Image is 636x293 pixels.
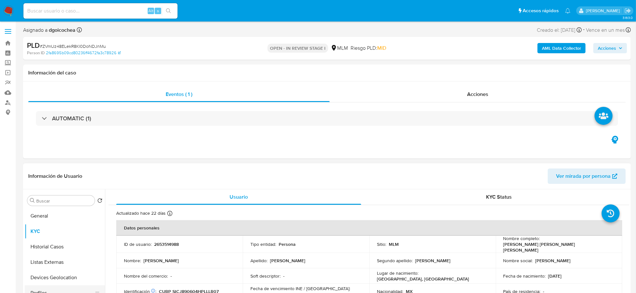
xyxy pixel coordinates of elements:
[283,273,284,279] p: -
[25,208,105,224] button: General
[250,241,276,247] p: Tipo entidad :
[25,239,105,254] button: Historial Casos
[556,168,611,184] span: Ver mirada por persona
[52,115,91,122] h3: AUTOMATIC (1)
[415,258,450,263] p: [PERSON_NAME]
[351,45,386,52] span: Riesgo PLD:
[250,286,350,291] p: Fecha de vencimiento INE / [GEOGRAPHIC_DATA] :
[230,193,248,201] span: Usuario
[23,27,75,34] span: Asignado a
[23,7,178,15] input: Buscar usuario o caso...
[624,7,631,14] a: Salir
[170,273,172,279] p: -
[28,70,626,76] h1: Información del caso
[154,241,179,247] p: 2653514988
[377,270,418,276] p: Lugar de nacimiento :
[503,258,533,263] p: Nombre social :
[36,111,618,126] div: AUTOMATIC (1)
[157,8,159,14] span: s
[267,44,328,53] p: OPEN - IN REVIEW STAGE I
[25,270,105,285] button: Devices Geolocation
[377,258,413,263] p: Segundo apellido :
[144,258,179,263] p: [PERSON_NAME]
[593,43,627,53] button: Acciones
[27,50,45,56] b: Person ID
[486,193,512,201] span: KYC Status
[28,173,82,179] h1: Información de Usuario
[46,50,121,56] a: 2fa8695b09cd80236ff4672fa3c78926
[40,43,106,49] span: # ZVmUz48ELekR8Kl0DoNDJnMu
[503,236,540,241] p: Nombre completo :
[25,224,105,239] button: KYC
[162,6,175,15] button: search-icon
[250,273,281,279] p: Soft descriptor :
[583,26,585,34] span: -
[389,241,399,247] p: MLM
[116,210,166,216] p: Actualizado hace 22 días
[586,27,625,34] span: Vence en un mes
[25,254,105,270] button: Listas Externas
[377,276,469,282] p: [GEOGRAPHIC_DATA], [GEOGRAPHIC_DATA]
[565,8,571,13] a: Notificaciones
[148,8,153,14] span: Alt
[503,241,612,253] p: [PERSON_NAME] [PERSON_NAME] [PERSON_NAME]
[27,40,40,50] b: PLD
[124,241,152,247] p: ID de usuario :
[116,220,622,236] th: Datos personales
[548,168,626,184] button: Ver mirada por persona
[270,258,305,263] p: [PERSON_NAME]
[503,273,546,279] p: Fecha de nacimiento :
[523,7,559,14] span: Accesos rápidos
[537,26,582,34] div: Creado el: [DATE]
[36,198,92,204] input: Buscar
[48,26,75,34] b: dgoicochea
[30,198,35,203] button: Buscar
[124,258,141,263] p: Nombre :
[166,90,192,98] span: Eventos ( 1 )
[536,258,571,263] p: [PERSON_NAME]
[124,273,168,279] p: Nombre del comercio :
[548,273,562,279] p: [DATE]
[598,43,616,53] span: Acciones
[467,90,488,98] span: Acciones
[377,241,386,247] p: Sitio :
[279,241,296,247] p: Persona
[542,43,581,53] b: AML Data Collector
[97,198,102,205] button: Volver al orden por defecto
[250,258,267,263] p: Apellido :
[331,45,348,52] div: MLM
[586,8,622,14] p: dalia.goicochea@mercadolibre.com.mx
[377,44,386,52] span: MID
[537,43,586,53] button: AML Data Collector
